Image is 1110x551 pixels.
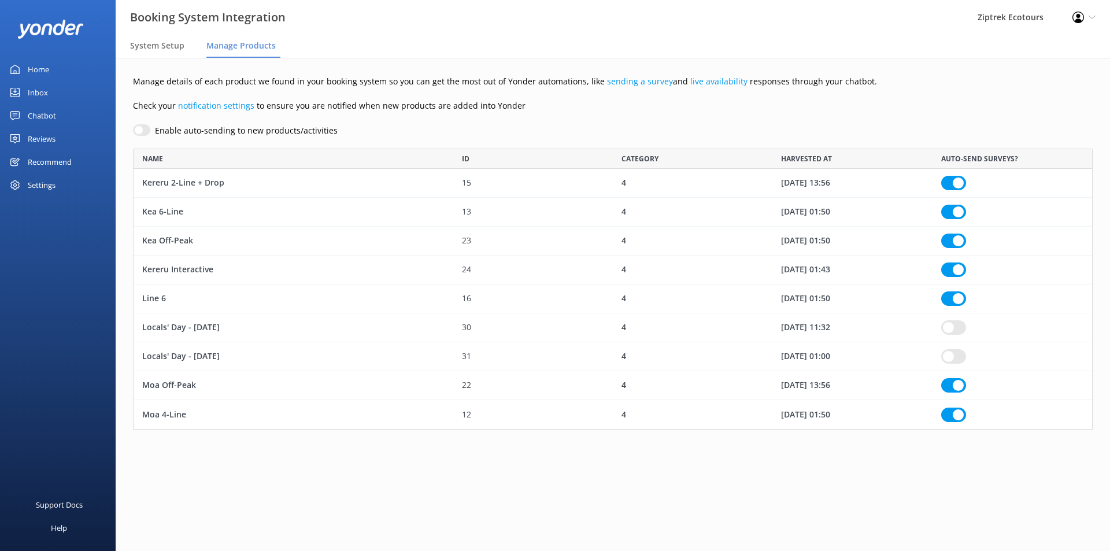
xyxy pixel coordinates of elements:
[133,342,1093,371] div: row
[134,371,453,400] div: Moa Off-Peak
[155,124,338,137] label: Enable auto-sending to new products/activities
[453,400,613,429] div: 12
[206,40,276,51] span: Manage Products
[28,173,55,197] div: Settings
[28,81,48,104] div: Inbox
[453,284,613,313] div: 16
[613,198,772,227] div: 4
[133,400,1093,429] div: row
[28,58,49,81] div: Home
[453,371,613,400] div: 22
[453,227,613,256] div: 23
[36,493,83,516] div: Support Docs
[17,20,84,39] img: yonder-white-logo.png
[781,153,832,164] span: HARVESTED AT
[134,256,453,284] div: Kereru Interactive
[607,76,673,87] a: sending a survey
[772,227,932,256] div: 10 Feb 21 01:50
[28,104,56,127] div: Chatbot
[772,256,932,284] div: 17 Feb 21 01:43
[142,153,163,164] span: NAME
[133,169,1093,429] div: grid
[133,371,1093,400] div: row
[453,169,613,198] div: 15
[772,342,932,371] div: 29 Sep 25 01:00
[613,227,772,256] div: 4
[613,284,772,313] div: 4
[133,227,1093,256] div: row
[613,313,772,342] div: 4
[133,284,1093,313] div: row
[613,400,772,429] div: 4
[772,284,932,313] div: 10 Feb 21 01:50
[134,400,453,429] div: Moa 4-Line
[178,100,254,111] a: notification settings
[613,371,772,400] div: 4
[28,127,55,150] div: Reviews
[133,99,1093,112] p: Check your to ensure you are notified when new products are added into Yonder
[772,371,932,400] div: 29 Jan 21 13:56
[134,169,453,198] div: Kereru 2-Line + Drop
[134,313,453,342] div: Locals' Day - Sun 10th Nov 2024
[772,198,932,227] div: 10 Feb 21 01:50
[690,76,748,87] a: live availability
[133,313,1093,342] div: row
[133,75,1093,88] p: Manage details of each product we found in your booking system so you can get the most out of Yon...
[621,153,658,164] span: CATEGORY
[941,153,1018,164] span: AUTO-SEND SURVEYS?
[28,150,72,173] div: Recommend
[453,313,613,342] div: 30
[134,198,453,227] div: Kea 6-Line
[772,313,932,342] div: 09 Nov 24 11:32
[133,169,1093,198] div: row
[134,342,453,371] div: Locals' Day - Sat 1st Nov 2025
[133,256,1093,284] div: row
[130,40,184,51] span: System Setup
[772,400,932,429] div: 10 Feb 21 01:50
[51,516,67,539] div: Help
[453,342,613,371] div: 31
[134,284,453,313] div: Line 6
[613,256,772,284] div: 4
[453,198,613,227] div: 13
[130,8,286,27] h3: Booking System Integration
[453,256,613,284] div: 24
[133,198,1093,227] div: row
[613,342,772,371] div: 4
[613,169,772,198] div: 4
[462,153,469,164] span: ID
[772,169,932,198] div: 29 Jan 21 13:56
[134,227,453,256] div: Kea Off-Peak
